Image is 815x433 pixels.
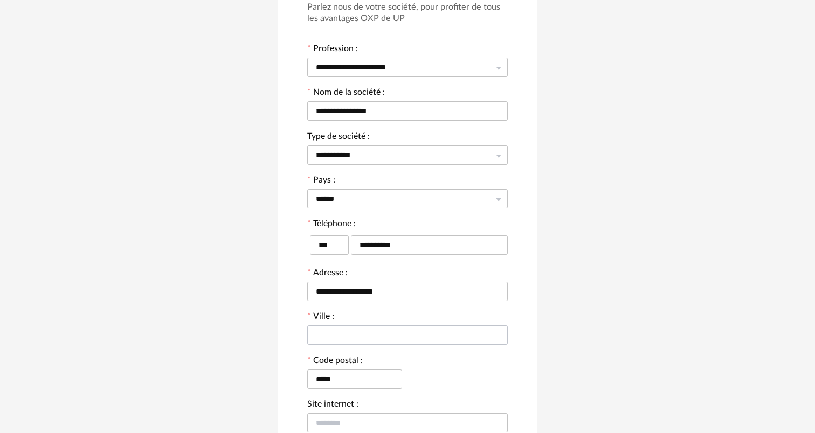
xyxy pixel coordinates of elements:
[307,357,363,367] label: Code postal :
[307,45,358,55] label: Profession :
[307,132,370,143] label: Type de société :
[307,176,335,187] label: Pays :
[307,2,508,24] h3: Parlez nous de votre société, pour profiter de tous les avantages OXP de UP
[307,400,358,411] label: Site internet :
[307,88,385,99] label: Nom de la société :
[307,220,356,231] label: Téléphone :
[307,312,334,323] label: Ville :
[307,269,348,280] label: Adresse :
